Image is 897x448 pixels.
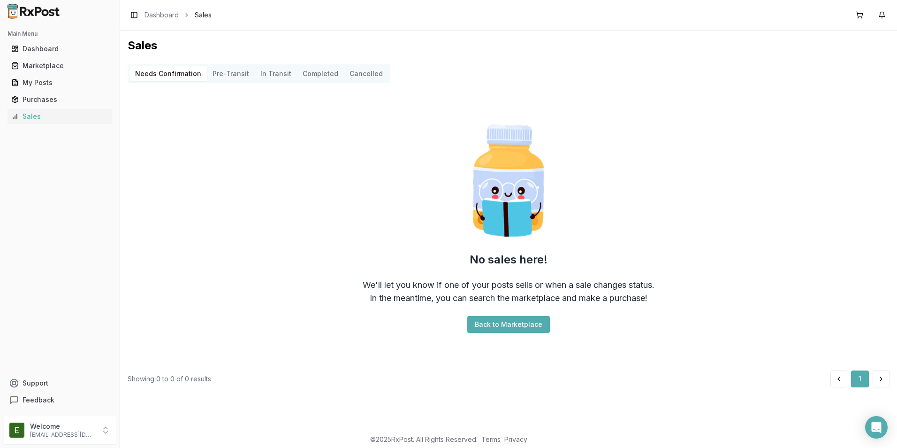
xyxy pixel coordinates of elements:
[8,57,112,74] a: Marketplace
[11,78,108,87] div: My Posts
[448,121,569,241] img: Smart Pill Bottle
[8,108,112,125] a: Sales
[144,10,179,20] a: Dashboard
[8,74,112,91] a: My Posts
[504,435,527,443] a: Privacy
[4,392,116,409] button: Feedback
[128,38,889,53] h1: Sales
[195,10,212,20] span: Sales
[4,75,116,90] button: My Posts
[8,91,112,108] a: Purchases
[11,95,108,104] div: Purchases
[207,66,255,81] button: Pre-Transit
[255,66,297,81] button: In Transit
[4,375,116,392] button: Support
[363,278,654,292] div: We'll let you know if one of your posts sells or when a sale changes status.
[8,30,112,38] h2: Main Menu
[297,66,344,81] button: Completed
[344,66,388,81] button: Cancelled
[128,374,211,384] div: Showing 0 to 0 of 0 results
[144,10,212,20] nav: breadcrumb
[129,66,207,81] button: Needs Confirmation
[467,316,550,333] button: Back to Marketplace
[470,252,547,267] h2: No sales here!
[4,41,116,56] button: Dashboard
[865,416,888,439] div: Open Intercom Messenger
[11,44,108,54] div: Dashboard
[4,58,116,73] button: Marketplace
[4,4,64,19] img: RxPost Logo
[4,109,116,124] button: Sales
[23,395,54,405] span: Feedback
[30,431,95,439] p: [EMAIL_ADDRESS][DOMAIN_NAME]
[481,435,501,443] a: Terms
[4,92,116,107] button: Purchases
[30,422,95,431] p: Welcome
[9,423,24,438] img: User avatar
[851,371,869,387] button: 1
[11,61,108,70] div: Marketplace
[8,40,112,57] a: Dashboard
[370,292,647,305] div: In the meantime, you can search the marketplace and make a purchase!
[11,112,108,121] div: Sales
